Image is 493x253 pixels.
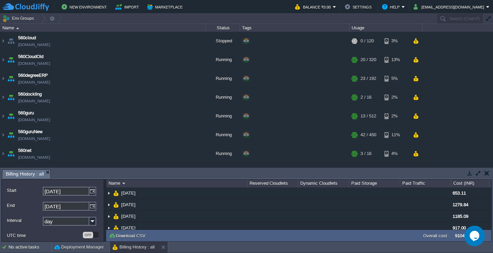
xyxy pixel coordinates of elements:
div: Dynamic Cloudlets [299,179,349,187]
img: AMDAwAAAACH5BAEAAAAALAAAAAABAAEAAAICRAEAOw== [0,32,6,50]
div: Running [206,126,240,144]
div: Paid Storage [350,179,400,187]
button: Env Groups [2,14,36,23]
div: 2% [384,107,407,125]
a: 560cloud [18,34,36,41]
img: AMDAwAAAACH5BAEAAAAALAAAAAABAAEAAAICRAEAOw== [0,107,6,125]
div: 11% [384,126,407,144]
div: 0 / 120 [361,32,374,50]
a: [DATE] [121,213,137,219]
a: [DOMAIN_NAME] [18,41,50,48]
a: 560net [18,147,31,154]
button: Marketplace [147,3,185,11]
div: Running [206,163,240,182]
div: 13 / 512 [361,107,376,125]
img: AMDAwAAAACH5BAEAAAAALAAAAAABAAEAAAICRAEAOw== [0,126,6,144]
img: AMDAwAAAACH5BAEAAAAALAAAAAABAAEAAAICRAEAOw== [0,88,6,107]
div: Tags [240,24,349,32]
span: 917.00 [453,225,466,230]
div: Running [206,144,240,163]
a: 560guruNew [18,128,42,135]
span: 1279.84 [453,202,468,207]
img: AMDAwAAAACH5BAEAAAAALAAAAAABAAEAAAICRAEAOw== [6,163,16,182]
a: [DOMAIN_NAME] [18,116,50,123]
a: [DATE] [121,202,137,208]
div: Reserved Cloudlets [248,179,298,187]
label: 9104.97 [455,233,471,238]
button: New Environment [62,3,109,11]
a: 560dockling [18,91,42,98]
img: AMDAwAAAACH5BAEAAAAALAAAAAABAAEAAAICRAEAOw== [0,144,6,163]
a: 560CloudOld [18,53,43,60]
a: [DOMAIN_NAME] [18,79,50,86]
img: AMDAwAAAACH5BAEAAAAALAAAAAABAAEAAAICRAEAOw== [6,126,16,144]
span: Billing History : all [6,170,44,178]
div: 3 / 16 [361,144,371,163]
img: AMDAwAAAACH5BAEAAAAALAAAAAABAAEAAAICRAEAOw== [106,199,112,210]
button: Import [115,3,141,11]
img: AMDAwAAAACH5BAEAAAAALAAAAAABAAEAAAICRAEAOw== [6,107,16,125]
div: 3% [384,32,407,50]
a: [DOMAIN_NAME] [18,154,50,161]
div: Name [1,24,205,32]
img: AMDAwAAAACH5BAEAAAAALAAAAAABAAEAAAICRAEAOw== [113,199,119,210]
span: [DOMAIN_NAME] [18,98,50,104]
div: 23 / 192 [361,69,376,88]
div: Running [206,51,240,69]
img: AMDAwAAAACH5BAEAAAAALAAAAAABAAEAAAICRAEAOw== [0,163,6,182]
div: 2% [384,88,407,107]
div: Paid Traffic [401,179,451,187]
button: Help [382,3,402,11]
div: Running [206,107,240,125]
div: No active tasks [9,242,51,253]
img: AMDAwAAAACH5BAEAAAAALAAAAAABAAEAAAICRAEAOw== [106,187,112,199]
button: Billing History : all [113,244,155,251]
button: Deployment Manager [54,244,104,251]
button: [EMAIL_ADDRESS][DOMAIN_NAME] [414,3,486,11]
div: Name [107,179,247,187]
img: AMDAwAAAACH5BAEAAAAALAAAAAABAAEAAAICRAEAOw== [6,144,16,163]
div: Status [206,24,240,32]
div: Usage [350,24,422,32]
div: Stopped [206,32,240,50]
div: 42 / 450 [361,126,376,144]
a: [DOMAIN_NAME] [18,60,50,67]
a: 560degreeERP [18,72,48,79]
img: AMDAwAAAACH5BAEAAAAALAAAAAABAAEAAAICRAEAOw== [6,69,16,88]
button: Balance ₹0.00 [295,3,333,11]
img: AMDAwAAAACH5BAEAAAAALAAAAAABAAEAAAICRAEAOw== [106,211,112,222]
label: UTC time [7,232,82,239]
label: End [7,202,42,209]
img: AMDAwAAAACH5BAEAAAAALAAAAAABAAEAAAICRAEAOw== [113,222,119,234]
img: AMDAwAAAACH5BAEAAAAALAAAAAABAAEAAAICRAEAOw== [0,69,6,88]
a: 560guru [18,110,34,116]
span: [DATE] [121,225,137,231]
button: Settings [345,3,374,11]
span: 1185.09 [453,214,468,219]
img: AMDAwAAAACH5BAEAAAAALAAAAAABAAEAAAICRAEAOw== [106,222,112,234]
div: 2 / 16 [361,88,371,107]
a: 560onlinecom [18,166,46,173]
div: 1% [384,163,407,182]
img: AMDAwAAAACH5BAEAAAAALAAAAAABAAEAAAICRAEAOw== [6,32,16,50]
div: 20 / 320 [361,51,376,69]
div: 13% [384,51,407,69]
a: [DATE] [121,190,137,196]
div: Running [206,88,240,107]
img: AMDAwAAAACH5BAEAAAAALAAAAAABAAEAAAICRAEAOw== [113,187,119,199]
div: 4% [384,144,407,163]
img: AMDAwAAAACH5BAEAAAAALAAAAAABAAEAAAICRAEAOw== [6,51,16,69]
img: AMDAwAAAACH5BAEAAAAALAAAAAABAAEAAAICRAEAOw== [0,51,6,69]
button: Download CSV [109,233,148,239]
div: Cost (INR) [452,179,489,187]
